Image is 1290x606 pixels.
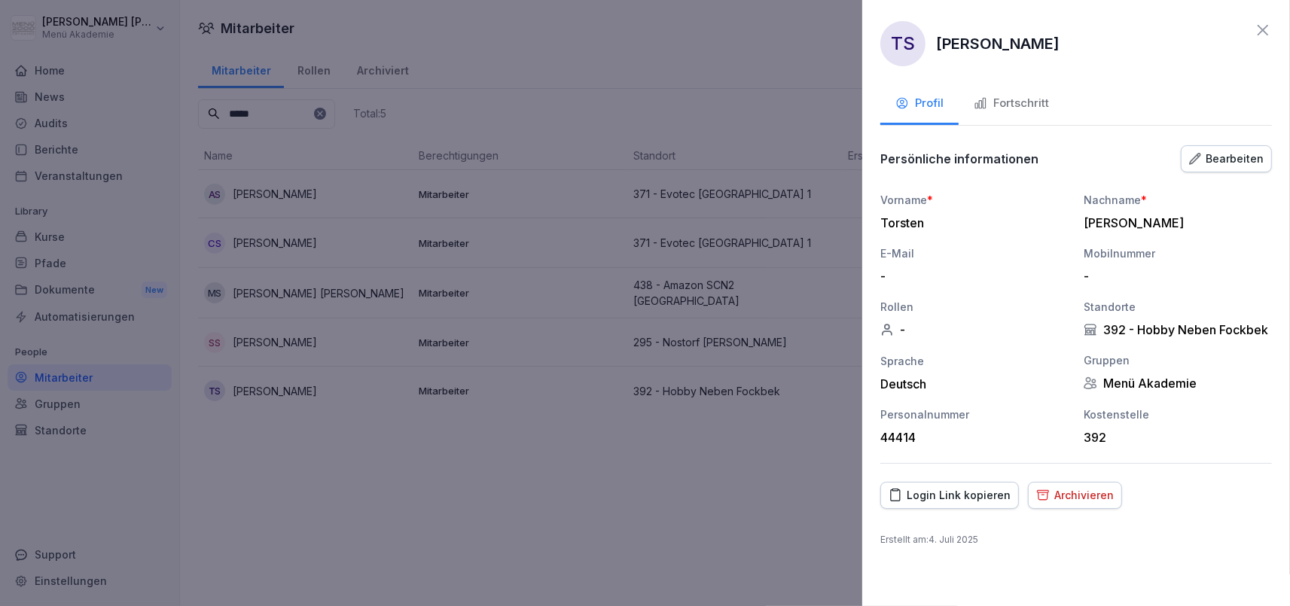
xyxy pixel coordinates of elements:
div: Menü Akademie [1084,376,1272,391]
div: Kostenstelle [1084,407,1272,422]
button: Archivieren [1028,482,1122,509]
div: 392 - Hobby Neben Fockbek [1084,322,1272,337]
div: Nachname [1084,192,1272,208]
div: Deutsch [880,376,1069,391]
p: Erstellt am : 4. Juli 2025 [880,533,1272,547]
div: E-Mail [880,245,1069,261]
div: Standorte [1084,299,1272,315]
div: Sprache [880,353,1069,369]
div: 392 [1084,430,1264,445]
div: - [880,269,1061,284]
div: Mobilnummer [1084,245,1272,261]
div: Archivieren [1036,487,1114,504]
div: Gruppen [1084,352,1272,368]
button: Login Link kopieren [880,482,1019,509]
div: Bearbeiten [1189,151,1264,167]
div: Personalnummer [880,407,1069,422]
div: Torsten [880,215,1061,230]
div: Vorname [880,192,1069,208]
div: Profil [895,95,944,112]
p: Persönliche informationen [880,151,1038,166]
button: Profil [880,84,959,125]
div: - [880,322,1069,337]
div: TS [880,21,926,66]
div: [PERSON_NAME] [1084,215,1264,230]
div: Login Link kopieren [889,487,1011,504]
button: Fortschritt [959,84,1064,125]
div: 44414 [880,430,1061,445]
div: Rollen [880,299,1069,315]
div: Fortschritt [974,95,1049,112]
button: Bearbeiten [1181,145,1272,172]
p: [PERSON_NAME] [936,32,1060,55]
div: - [1084,269,1264,284]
